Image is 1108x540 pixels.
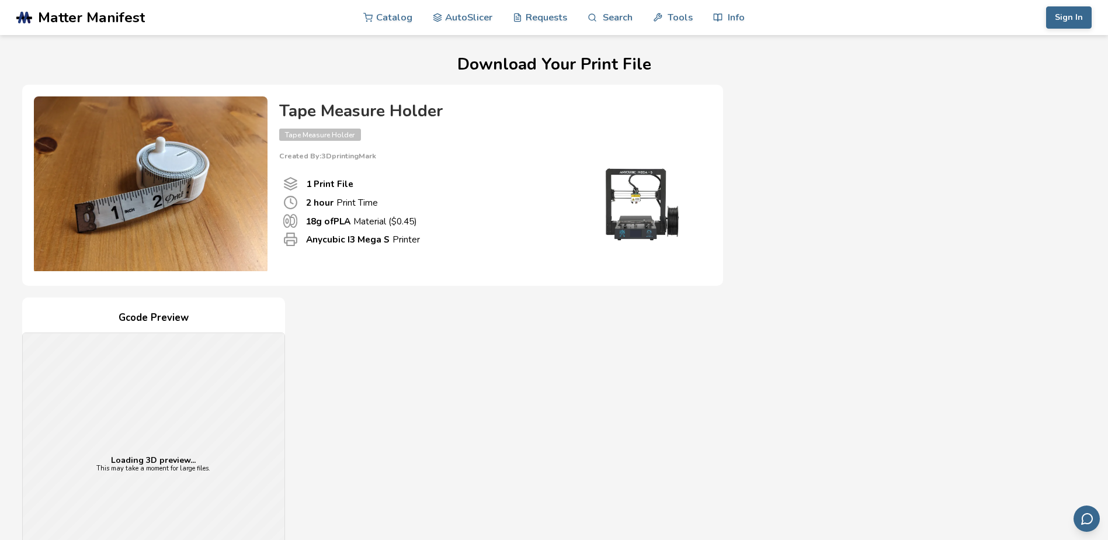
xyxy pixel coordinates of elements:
button: Sign In [1046,6,1092,29]
b: Anycubic I3 Mega S [306,233,390,245]
button: Send feedback via email [1074,506,1100,532]
img: Printer [583,160,700,248]
span: Number Of Print files [283,176,298,191]
img: Product [34,96,268,272]
p: Printer [306,233,420,245]
span: Tape Measure Holder [279,129,361,141]
h1: Download Your Print File [22,56,1086,74]
h4: Gcode Preview [22,309,285,327]
h4: Tape Measure Holder [279,102,700,120]
span: Print Time [283,195,298,210]
b: 18 g of PLA [305,215,350,227]
p: Print Time [306,196,378,209]
b: 2 hour [306,196,334,209]
p: This may take a moment for large files. [96,465,210,473]
p: Created By: 3DprintingMark [279,152,700,160]
b: 1 Print File [306,178,353,190]
p: Material ($ 0.45 ) [305,215,417,227]
span: Printer [283,232,298,247]
p: Loading 3D preview... [96,456,210,465]
span: Material Used [283,214,297,228]
span: Matter Manifest [38,9,145,26]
